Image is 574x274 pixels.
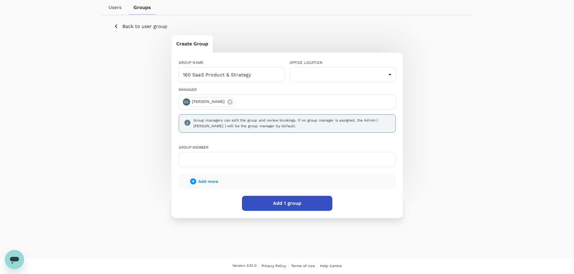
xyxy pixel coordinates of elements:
[198,179,218,184] span: Add more
[122,23,167,30] p: Back to user group
[181,174,227,189] button: Add more
[181,97,235,107] div: CS[PERSON_NAME]
[232,263,256,269] span: Version 3.51.0
[5,250,24,269] iframe: Button to launch messaging window
[291,263,315,269] a: Terms of Use
[320,264,342,268] span: Help Centre
[176,40,208,48] h6: Create Group
[102,0,129,15] a: Users
[179,87,396,93] div: MANAGER
[320,263,342,269] a: Help Centre
[183,98,190,106] div: CS
[193,118,391,130] div: Group managers can edit the group and review bookings. If no group manager is assigned, the Admin...
[179,145,396,151] div: Group member
[262,264,286,268] span: Privacy Policy
[188,99,229,105] span: [PERSON_NAME]
[129,0,156,15] a: Groups
[290,67,396,82] div: ​
[262,263,286,269] a: Privacy Policy
[291,264,315,268] span: Terms of Use
[179,60,285,66] div: GROUP NAME
[290,60,396,66] div: OFFICE LOCATION
[242,196,332,211] button: Add 1 group
[114,23,167,30] button: Back to user group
